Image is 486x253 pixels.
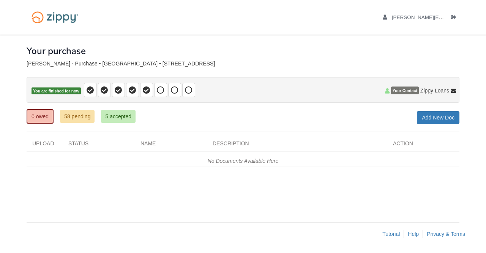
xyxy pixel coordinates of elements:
[420,87,449,94] span: Zippy Loans
[451,14,459,22] a: Log out
[391,87,419,94] span: Your Contact
[27,140,63,151] div: Upload
[207,140,387,151] div: Description
[32,88,81,95] span: You are finished for now
[135,140,207,151] div: Name
[208,158,279,164] em: No Documents Available Here
[382,231,400,237] a: Tutorial
[427,231,465,237] a: Privacy & Terms
[101,110,136,123] a: 5 accepted
[27,109,54,124] a: 0 owed
[63,140,135,151] div: Status
[387,140,459,151] div: Action
[27,46,86,56] h1: Your purchase
[27,8,83,27] img: Logo
[408,231,419,237] a: Help
[27,60,459,67] div: [PERSON_NAME] - Purchase • [GEOGRAPHIC_DATA] • [STREET_ADDRESS]
[417,111,459,124] a: Add New Doc
[60,110,95,123] a: 58 pending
